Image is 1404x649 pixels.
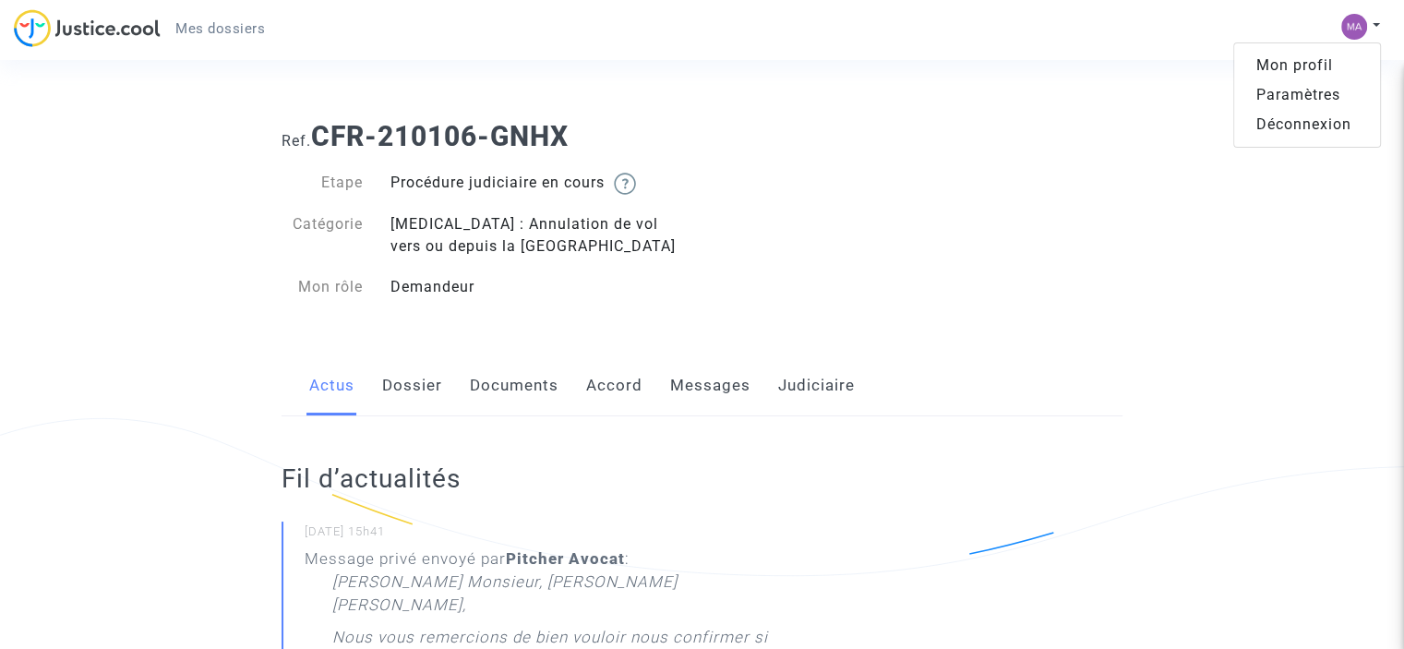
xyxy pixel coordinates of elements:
div: v 4.0.25 [52,30,90,44]
div: Mots-clés [230,109,282,121]
a: Déconnexion [1234,110,1380,139]
img: website_grey.svg [30,48,44,63]
div: Procédure judiciaire en cours [377,172,702,195]
img: jc-logo.svg [14,9,161,47]
a: Paramètres [1234,80,1380,110]
a: Documents [470,355,558,416]
a: Messages [670,355,750,416]
div: Mon rôle [268,276,377,298]
small: [DATE] 15h41 [305,523,786,547]
img: tab_keywords_by_traffic_grey.svg [210,107,224,122]
p: [PERSON_NAME] Monsieur, [PERSON_NAME] [PERSON_NAME], [332,571,786,626]
span: Mes dossiers [175,20,265,37]
img: tab_domain_overview_orange.svg [75,107,90,122]
a: Accord [586,355,642,416]
div: Domaine: [DOMAIN_NAME] [48,48,209,63]
div: Catégorie [268,213,377,258]
b: Pitcher Avocat [506,549,625,568]
a: Dossier [382,355,442,416]
a: Judiciaire [778,355,855,416]
a: Actus [309,355,354,416]
img: logo_orange.svg [30,30,44,44]
b: CFR-210106-GNHX [311,120,569,152]
div: Domaine [95,109,142,121]
span: Ref. [282,132,311,150]
a: Mon profil [1234,51,1380,80]
a: Mes dossiers [161,15,280,42]
h2: Fil d’actualités [282,463,786,495]
div: Etape [268,172,377,195]
div: [MEDICAL_DATA] : Annulation de vol vers ou depuis la [GEOGRAPHIC_DATA] [377,213,702,258]
img: help.svg [614,173,636,195]
img: 886aa2b3417097aaf307857e72b92d9d [1341,14,1367,40]
div: Demandeur [377,276,702,298]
